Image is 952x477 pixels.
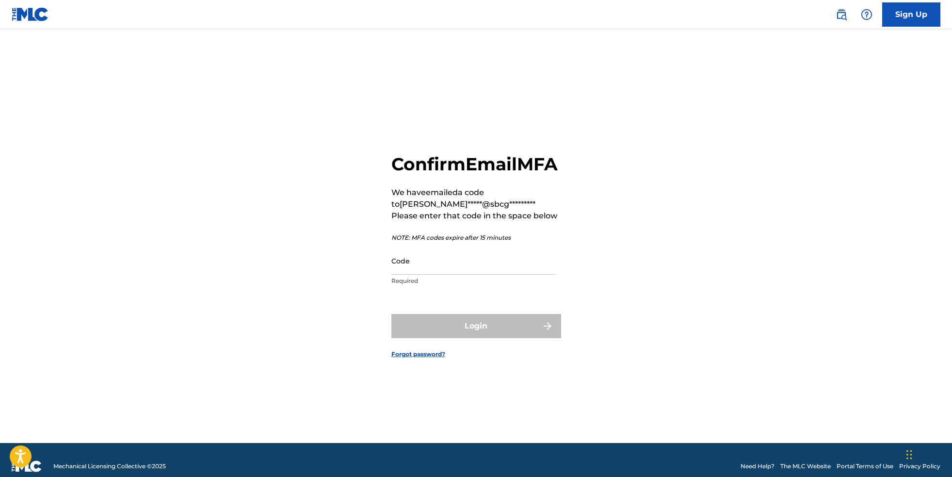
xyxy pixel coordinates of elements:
[12,461,42,472] img: logo
[906,440,912,469] div: Drag
[391,233,561,242] p: NOTE: MFA codes expire after 15 minutes
[780,462,831,471] a: The MLC Website
[53,462,166,471] span: Mechanical Licensing Collective © 2025
[391,350,445,359] a: Forgot password?
[836,9,847,20] img: search
[837,462,893,471] a: Portal Terms of Use
[861,9,872,20] img: help
[882,2,940,27] a: Sign Up
[904,430,952,477] iframe: Chat Widget
[899,462,940,471] a: Privacy Policy
[12,7,49,21] img: MLC Logo
[391,153,561,175] h2: Confirm Email MFA
[741,462,775,471] a: Need Help?
[391,277,555,285] p: Required
[832,5,851,24] a: Public Search
[391,210,561,222] p: Please enter that code in the space below
[857,5,876,24] div: Help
